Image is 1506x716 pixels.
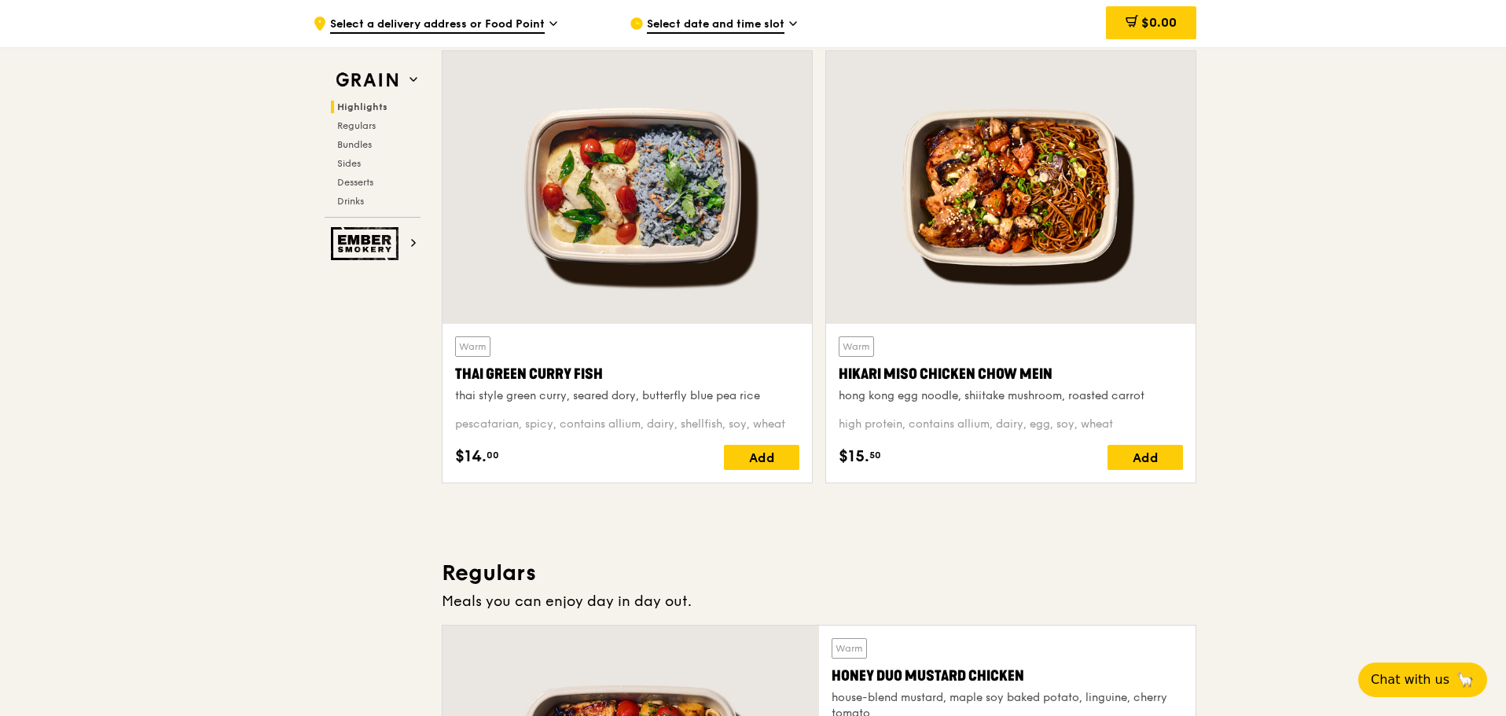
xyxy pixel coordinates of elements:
span: $0.00 [1141,15,1177,30]
span: Select date and time slot [647,17,784,34]
div: thai style green curry, seared dory, butterfly blue pea rice [455,388,799,404]
div: Add [1107,445,1183,470]
div: Honey Duo Mustard Chicken [832,665,1183,687]
img: Ember Smokery web logo [331,227,403,260]
div: pescatarian, spicy, contains allium, dairy, shellfish, soy, wheat [455,417,799,432]
img: Grain web logo [331,66,403,94]
div: Add [724,445,799,470]
div: Warm [455,336,490,357]
span: Desserts [337,177,373,188]
span: Drinks [337,196,364,207]
span: $14. [455,445,487,468]
span: 🦙 [1456,670,1475,689]
span: Chat with us [1371,670,1449,689]
span: Sides [337,158,361,169]
div: Hikari Miso Chicken Chow Mein [839,363,1183,385]
div: Thai Green Curry Fish [455,363,799,385]
div: hong kong egg noodle, shiitake mushroom, roasted carrot [839,388,1183,404]
span: Select a delivery address or Food Point [330,17,545,34]
div: high protein, contains allium, dairy, egg, soy, wheat [839,417,1183,432]
span: Bundles [337,139,372,150]
span: $15. [839,445,869,468]
span: 50 [869,449,881,461]
div: Warm [839,336,874,357]
span: Highlights [337,101,388,112]
button: Chat with us🦙 [1358,663,1487,697]
span: 00 [487,449,499,461]
span: Regulars [337,120,376,131]
div: Warm [832,638,867,659]
div: Meals you can enjoy day in day out. [442,590,1196,612]
h3: Regulars [442,559,1196,587]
